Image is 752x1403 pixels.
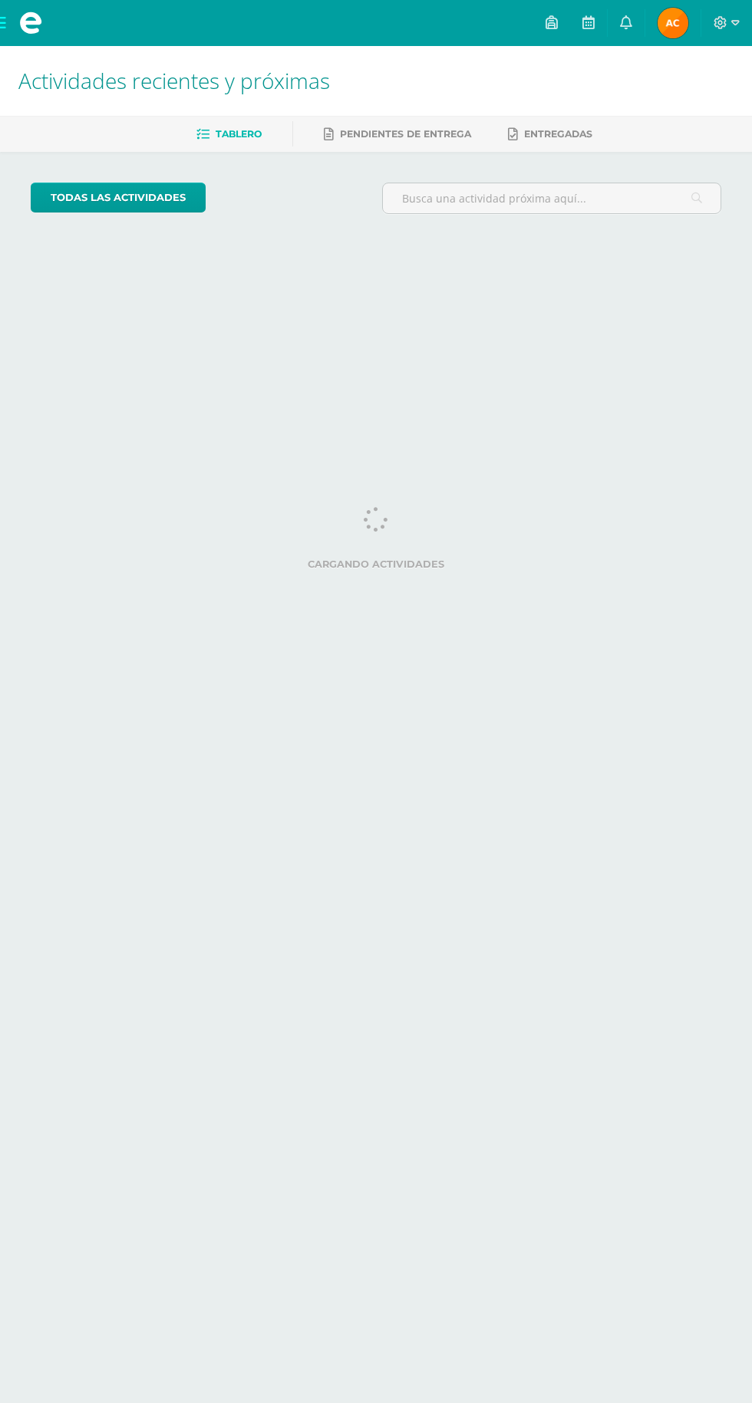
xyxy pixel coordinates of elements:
img: 2790451410765bad2b69e4316271b4d3.png [658,8,688,38]
span: Tablero [216,128,262,140]
label: Cargando actividades [31,558,721,570]
span: Entregadas [524,128,592,140]
span: Actividades recientes y próximas [18,66,330,95]
a: Pendientes de entrega [324,122,471,147]
a: Tablero [196,122,262,147]
a: todas las Actividades [31,183,206,212]
a: Entregadas [508,122,592,147]
input: Busca una actividad próxima aquí... [383,183,721,213]
span: Pendientes de entrega [340,128,471,140]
